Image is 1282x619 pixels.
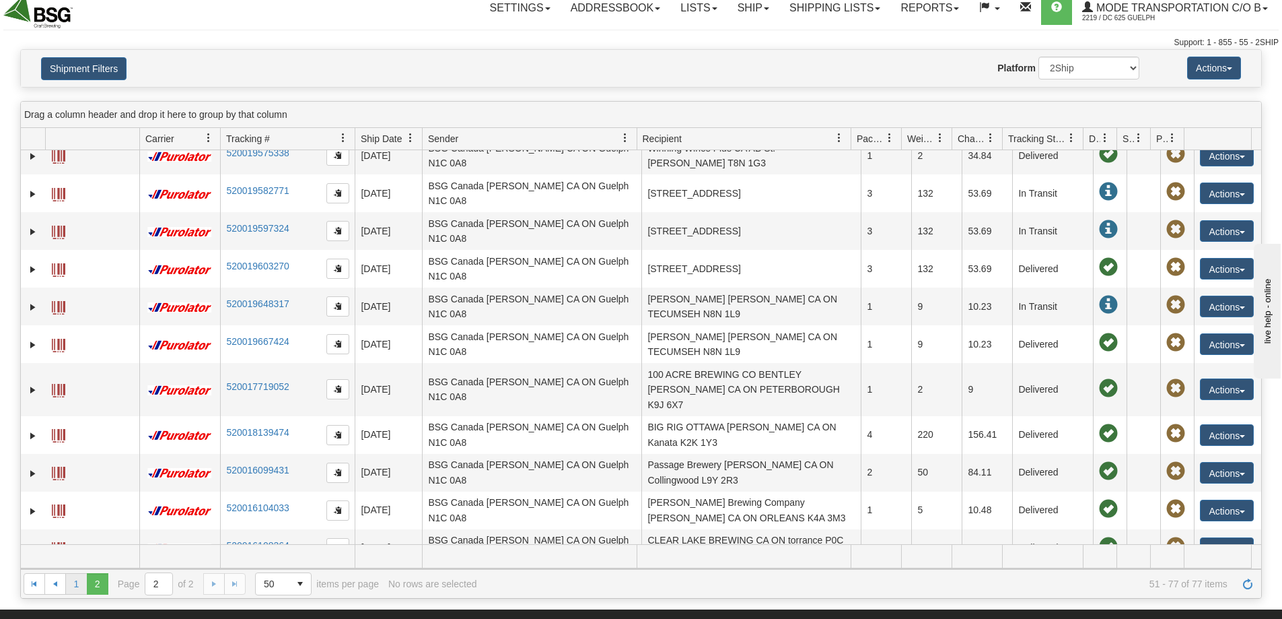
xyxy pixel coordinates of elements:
a: Expand [26,300,40,314]
span: Pickup Not Assigned [1166,424,1185,443]
td: 5 [911,492,962,529]
button: Copy to clipboard [326,463,349,483]
a: Delivery Status filter column settings [1094,127,1116,150]
a: Pickup Status filter column settings [1161,127,1184,150]
span: Pickup Not Assigned [1166,296,1185,315]
a: Packages filter column settings [878,127,901,150]
td: [PERSON_NAME] [PERSON_NAME] CA ON TECUMSEH N8N 1L9 [641,325,861,363]
button: Actions [1187,57,1241,79]
a: 1 [65,573,87,595]
td: 1 [861,288,911,325]
a: 520019648317 [226,298,289,309]
td: Delivered [1012,454,1093,492]
a: 520016099431 [226,465,289,476]
a: Go to the previous page [44,573,66,595]
input: Page 2 [145,573,172,595]
td: BSG Canada [PERSON_NAME] CA ON Guelph N1C 0A8 [422,288,641,325]
td: 53.69 [962,212,1012,250]
td: 53.69 [962,174,1012,212]
a: Charge filter column settings [979,127,1002,150]
button: Actions [1200,462,1254,484]
span: Packages [857,132,885,145]
span: Pickup Not Assigned [1166,500,1185,519]
a: Expand [26,263,40,276]
td: 100 ACRE BREWING CO BENTLEY [PERSON_NAME] CA ON PETERBOROUGH K9J 6X7 [641,363,861,416]
span: Pickup Not Assigned [1166,537,1185,556]
img: 11 - Purolator [145,227,214,237]
td: Delivered [1012,529,1093,567]
td: BSG Canada [PERSON_NAME] CA ON Guelph N1C 0A8 [422,492,641,529]
button: Copy to clipboard [326,221,349,241]
a: Label [52,295,65,317]
td: 3 [861,250,911,288]
span: Carrier [145,132,174,145]
td: BSG Canada [PERSON_NAME] CA ON Guelph N1C 0A8 [422,325,641,363]
span: items per page [255,573,379,595]
td: [DATE] [355,137,422,174]
img: 11 - Purolator [145,265,214,275]
a: Expand [26,429,40,443]
span: Pickup Not Assigned [1166,183,1185,201]
a: 520019667424 [226,336,289,347]
span: On time [1099,258,1118,277]
td: BSG Canada [PERSON_NAME] CA ON Guelph N1C 0A8 [422,529,641,567]
td: Winning Wines Plus CA AB St. [PERSON_NAME] T8N 1G3 [641,137,861,174]
span: Pickup Not Assigned [1166,220,1185,239]
button: Shipment Filters [41,57,127,80]
button: Actions [1200,537,1254,559]
a: Tracking # filter column settings [332,127,355,150]
span: On time [1099,333,1118,352]
td: Delivered [1012,250,1093,288]
td: [DATE] [355,174,422,212]
td: 1 [861,529,911,567]
a: Carrier filter column settings [197,127,220,150]
img: 11 - Purolator [145,189,214,199]
td: 156.41 [962,416,1012,454]
span: On time [1099,500,1118,519]
span: Pickup Not Assigned [1166,462,1185,481]
td: 132 [911,250,962,288]
button: Actions [1200,500,1254,521]
button: Actions [1200,379,1254,400]
span: Delivery Status [1089,132,1100,145]
td: [DATE] [355,250,422,288]
button: Copy to clipboard [326,145,349,166]
a: Label [52,182,65,203]
span: Pickup Not Assigned [1166,333,1185,352]
div: live help - online [10,11,124,22]
div: No rows are selected [388,579,477,589]
div: Support: 1 - 855 - 55 - 2SHIP [3,37,1279,48]
td: [PERSON_NAME] Brewing Company [PERSON_NAME] CA ON ORLEANS K4A 3M3 [641,492,861,529]
td: 84.11 [962,454,1012,492]
span: Pickup Not Assigned [1166,379,1185,398]
td: In Transit [1012,212,1093,250]
a: Refresh [1237,573,1258,595]
span: Charge [958,132,986,145]
button: Actions [1200,424,1254,446]
td: 3 [861,174,911,212]
button: Actions [1200,296,1254,317]
a: 520018139474 [226,427,289,438]
td: 220 [911,416,962,454]
button: Copy to clipboard [326,500,349,521]
td: 132 [911,174,962,212]
img: 11 - Purolator [145,302,214,313]
a: 520019575338 [226,148,289,158]
span: Mode Transportation c/o B [1093,2,1261,13]
a: Expand [26,338,40,352]
td: 53.69 [962,250,1012,288]
td: Delivered [1012,416,1093,454]
iframe: chat widget [1251,240,1281,378]
a: 520016108364 [226,540,289,551]
a: 520019582771 [226,185,289,196]
td: BSG Canada [PERSON_NAME] CA ON Guelph N1C 0A8 [422,174,641,212]
span: 2219 / DC 625 Guelph [1082,11,1183,25]
a: Label [52,498,65,520]
a: 520019603270 [226,261,289,271]
td: 2 [861,454,911,492]
span: On time [1099,424,1118,443]
td: [DATE] [355,492,422,529]
img: 11 - Purolator [145,506,214,516]
button: Copy to clipboard [326,259,349,279]
td: 2 [911,137,962,174]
